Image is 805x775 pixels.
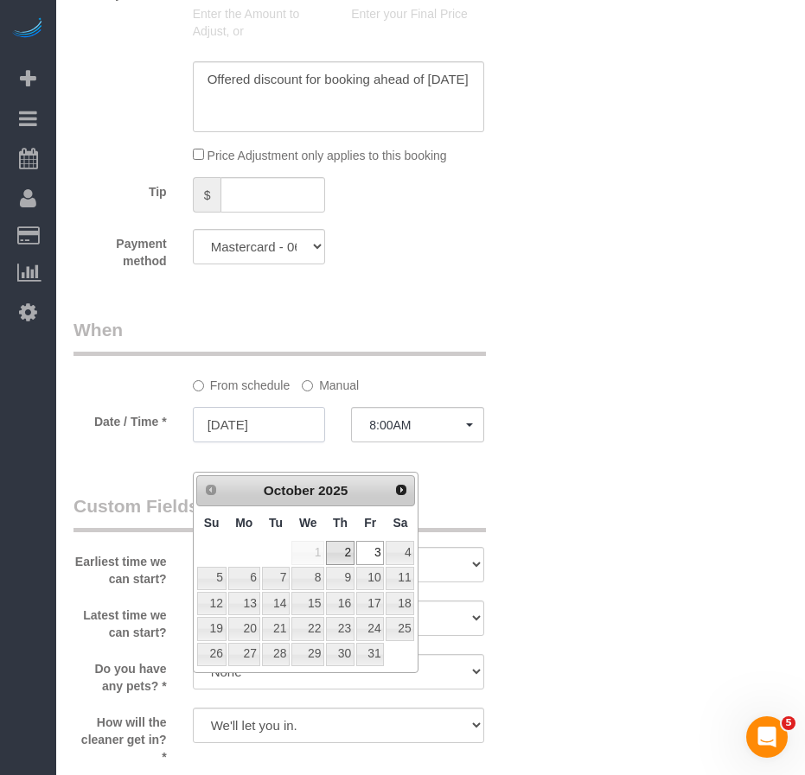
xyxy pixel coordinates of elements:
label: How will the cleaner get in? * [61,708,180,765]
button: 8:00AM [351,407,484,442]
label: Earliest time we can start? [61,547,180,588]
span: 8:00AM [369,418,466,432]
label: Do you have any pets? * [61,654,180,695]
a: 29 [291,643,324,666]
label: Payment method [61,229,180,270]
a: Prev [199,478,223,502]
a: 15 [291,592,324,615]
legend: When [73,317,486,356]
iframe: Intercom live chat [746,716,788,758]
a: 16 [326,592,355,615]
span: 5 [782,716,795,730]
a: 9 [326,567,355,590]
a: 3 [356,541,384,564]
label: Latest time we can start? [61,600,180,641]
span: Sunday [204,516,220,530]
span: Saturday [393,516,407,530]
a: 6 [228,567,260,590]
span: Friday [364,516,376,530]
a: 20 [228,617,260,640]
input: Manual [302,380,313,391]
a: 21 [262,617,290,640]
span: Next [394,483,408,497]
a: 8 [291,567,324,590]
span: Price Adjustment only applies to this booking [208,149,447,162]
a: 4 [386,541,414,564]
a: 11 [386,567,414,590]
a: 10 [356,567,384,590]
label: From schedule [193,371,291,394]
a: 30 [326,643,355,666]
a: 12 [197,592,227,615]
a: 25 [386,617,414,640]
span: 1 [291,541,324,564]
span: Tuesday [269,516,283,530]
p: Enter the Amount to Adjust, or [193,5,326,40]
label: Tip [61,177,180,200]
a: 31 [356,643,384,666]
a: 17 [356,592,384,615]
a: Next [389,478,413,502]
span: Wednesday [299,516,317,530]
p: Enter your Final Price [351,5,484,22]
span: Monday [235,516,252,530]
a: 5 [197,567,227,590]
label: Manual [302,371,359,394]
a: 23 [326,617,355,640]
a: 24 [356,617,384,640]
a: 19 [197,617,227,640]
input: MM/DD/YYYY [193,407,326,442]
span: Thursday [333,516,348,530]
a: 7 [262,567,290,590]
a: 14 [262,592,290,615]
span: October [264,483,315,498]
a: 22 [291,617,324,640]
a: 13 [228,592,260,615]
input: From schedule [193,380,204,391]
img: Automaid Logo [10,17,45,41]
a: 18 [386,592,414,615]
a: 26 [197,643,227,666]
a: 27 [228,643,260,666]
a: 2 [326,541,355,564]
label: Date / Time * [61,407,180,430]
a: 28 [262,643,290,666]
span: 2025 [318,483,348,498]
legend: Custom Fields [73,493,486,532]
span: Prev [204,483,218,497]
span: $ [193,177,221,213]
